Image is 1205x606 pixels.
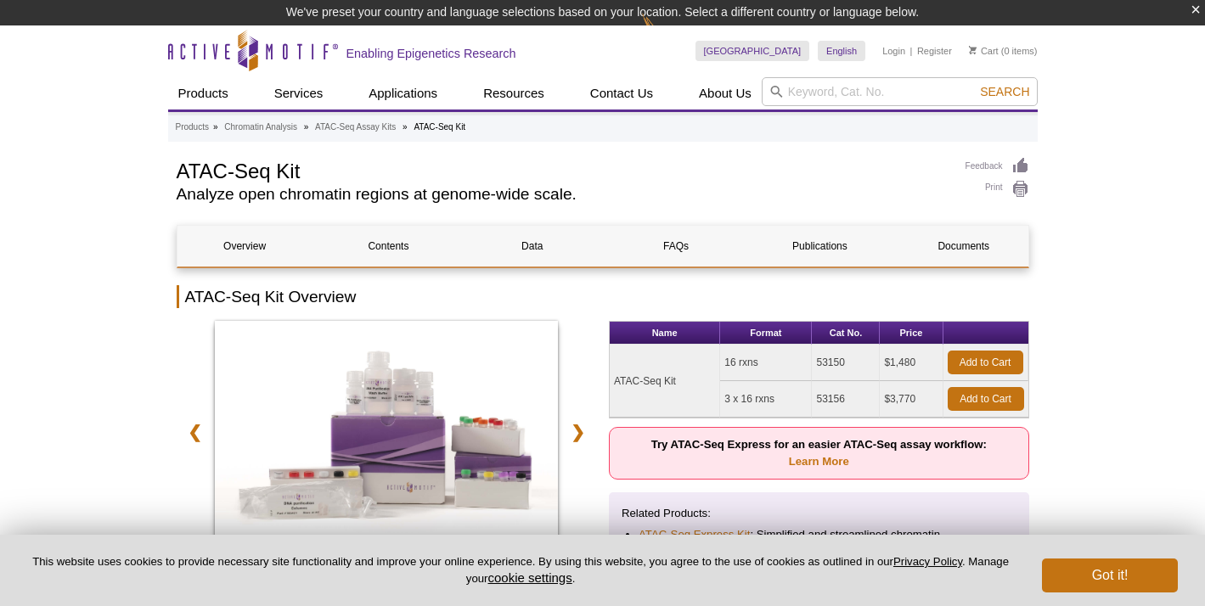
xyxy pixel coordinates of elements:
[642,13,687,53] img: Change Here
[610,345,720,418] td: ATAC-Seq Kit
[969,41,1038,61] li: (0 items)
[321,226,456,267] a: Contents
[720,381,812,418] td: 3 x 16 rxns
[812,381,880,418] td: 53156
[975,84,1034,99] button: Search
[304,122,309,132] li: »
[752,226,887,267] a: Publications
[948,387,1024,411] a: Add to Cart
[812,345,880,381] td: 53150
[896,226,1031,267] a: Documents
[1042,558,1178,592] button: Got it!
[720,345,812,381] td: 16 rxns
[315,120,396,135] a: ATAC-Seq Assay Kits
[689,77,762,109] a: About Us
[177,187,949,202] h2: Analyze open chromatin regions at genome-wide scale.
[168,77,239,109] a: Products
[893,555,962,568] a: Privacy Policy
[948,351,1023,374] a: Add to Cart
[880,345,943,381] td: $1,480
[215,321,559,550] img: ATAC-Seq Kit
[580,77,663,109] a: Contact Us
[917,45,952,57] a: Register
[177,285,1029,308] h2: ATAC-Seq Kit Overview
[27,554,1014,586] p: This website uses cookies to provide necessary site functionality and improve your online experie...
[639,526,999,560] li: : Simplified and streamlined chromatin accessibility profiling
[880,381,943,418] td: $3,770
[910,41,913,61] li: |
[969,46,977,54] img: Your Cart
[487,570,572,585] button: cookie settings
[177,226,313,267] a: Overview
[177,412,213,452] a: ❮
[789,455,849,468] a: Learn More
[346,46,516,61] h2: Enabling Epigenetics Research
[176,120,209,135] a: Products
[695,41,810,61] a: [GEOGRAPHIC_DATA]
[818,41,865,61] a: English
[966,180,1029,199] a: Print
[213,122,218,132] li: »
[358,77,448,109] a: Applications
[812,322,880,345] th: Cat No.
[622,505,1016,522] p: Related Products:
[969,45,999,57] a: Cart
[882,45,905,57] a: Login
[966,157,1029,176] a: Feedback
[560,412,596,452] a: ❯
[651,438,987,468] strong: Try ATAC-Seq Express for an easier ATAC-Seq assay workflow:
[465,226,600,267] a: Data
[473,77,555,109] a: Resources
[215,321,559,555] a: ATAC-Seq Kit
[224,120,297,135] a: Chromatin Analysis
[980,85,1029,98] span: Search
[403,122,408,132] li: »
[762,77,1038,106] input: Keyword, Cat. No.
[880,322,943,345] th: Price
[639,526,750,543] a: ATAC-Seq Express Kit
[608,226,743,267] a: FAQs
[610,322,720,345] th: Name
[414,122,465,132] li: ATAC-Seq Kit
[177,157,949,182] h1: ATAC-Seq Kit
[264,77,334,109] a: Services
[720,322,812,345] th: Format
